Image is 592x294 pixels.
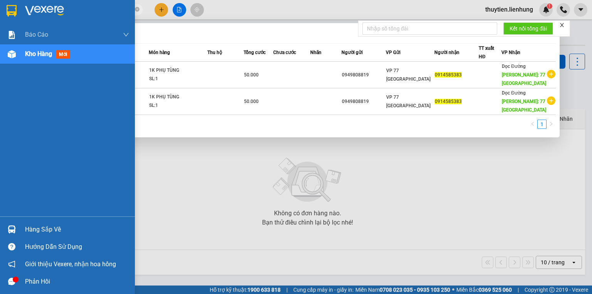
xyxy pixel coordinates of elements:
[207,50,222,55] span: Thu hộ
[502,99,546,113] span: [PERSON_NAME]: 77 [GEOGRAPHIC_DATA]
[537,120,547,129] li: 1
[479,46,494,59] span: TT xuất HĐ
[502,72,546,86] span: [PERSON_NAME]: 77 [GEOGRAPHIC_DATA]
[123,32,129,38] span: down
[547,96,555,105] span: plus-circle
[25,241,129,253] div: Hướng dẫn sử dụng
[149,101,207,110] div: SL: 1
[341,50,363,55] span: Người gửi
[135,6,140,14] span: close-circle
[310,50,321,55] span: Nhãn
[547,120,556,129] li: Next Page
[56,50,70,59] span: mới
[273,50,296,55] span: Chưa cước
[538,120,546,128] a: 1
[530,122,535,126] span: left
[435,99,462,104] span: 0914585383
[25,259,116,269] span: Giới thiệu Vexere, nhận hoa hồng
[528,120,537,129] button: left
[135,7,140,12] span: close-circle
[8,225,16,233] img: warehouse-icon
[528,120,537,129] li: Previous Page
[149,66,207,75] div: 1K PHỤ TÙNG
[549,122,553,126] span: right
[8,31,16,39] img: solution-icon
[502,64,526,69] span: Dọc Đường
[8,50,16,58] img: warehouse-icon
[342,71,385,79] div: 0949808819
[25,50,52,57] span: Kho hàng
[8,243,15,250] span: question-circle
[342,98,385,106] div: 0949808819
[362,22,497,35] input: Nhập số tổng đài
[149,93,207,101] div: 1K PHỤ TÙNG
[7,5,17,17] img: logo-vxr
[386,95,431,108] span: VP 77 [GEOGRAPHIC_DATA]
[244,99,259,104] span: 50.000
[149,50,170,55] span: Món hàng
[25,276,129,287] div: Phản hồi
[501,50,520,55] span: VP Nhận
[386,68,431,82] span: VP 77 [GEOGRAPHIC_DATA]
[25,224,129,235] div: Hàng sắp về
[8,278,15,285] span: message
[547,120,556,129] button: right
[547,70,555,78] span: plus-circle
[434,50,459,55] span: Người nhận
[244,72,259,78] span: 50.000
[244,50,266,55] span: Tổng cước
[502,90,526,96] span: Dọc Đường
[510,24,547,33] span: Kết nối tổng đài
[559,22,565,28] span: close
[386,50,400,55] span: VP Gửi
[503,22,553,35] button: Kết nối tổng đài
[25,30,48,39] span: Báo cáo
[435,72,462,78] span: 0914585383
[8,260,15,268] span: notification
[149,75,207,83] div: SL: 1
